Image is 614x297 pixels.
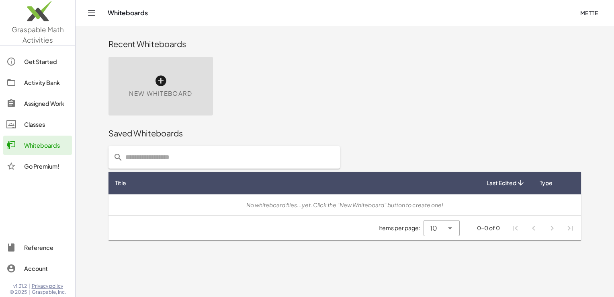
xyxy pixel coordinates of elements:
div: Assigned Work [24,99,69,108]
span: Graspable Math Activities [12,25,64,44]
span: v1.31.2 [13,283,27,289]
a: Reference [3,238,72,257]
nav: Pagination Navigation [506,219,579,237]
i: prepended action [113,153,123,162]
span: Graspable, Inc. [32,289,66,295]
a: Assigned Work [3,94,72,113]
div: Recent Whiteboards [108,38,581,49]
span: Type [540,179,553,187]
span: | [29,289,30,295]
a: Account [3,259,72,278]
div: Classes [24,120,69,129]
div: Activity Bank [24,78,69,87]
span: Mette [580,9,598,16]
div: Saved Whiteboards [108,128,581,139]
span: 10 [430,223,437,233]
a: Activity Bank [3,73,72,92]
div: 0-0 of 0 [477,224,500,232]
button: Toggle navigation [85,6,98,19]
span: New Whiteboard [129,89,192,98]
div: Get Started [24,57,69,66]
a: Whiteboards [3,136,72,155]
div: Go Premium! [24,161,69,171]
a: Classes [3,115,72,134]
a: Get Started [3,52,72,71]
span: | [29,283,30,289]
div: Whiteboards [24,140,69,150]
button: Mette [573,6,604,20]
a: Privacy policy [32,283,66,289]
div: Reference [24,243,69,252]
span: Items per page: [379,224,424,232]
span: © 2025 [10,289,27,295]
div: No whiteboard files...yet. Click the "New Whiteboard" button to create one! [115,201,575,209]
span: Title [115,179,126,187]
span: Last Edited [487,179,516,187]
div: Account [24,264,69,273]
